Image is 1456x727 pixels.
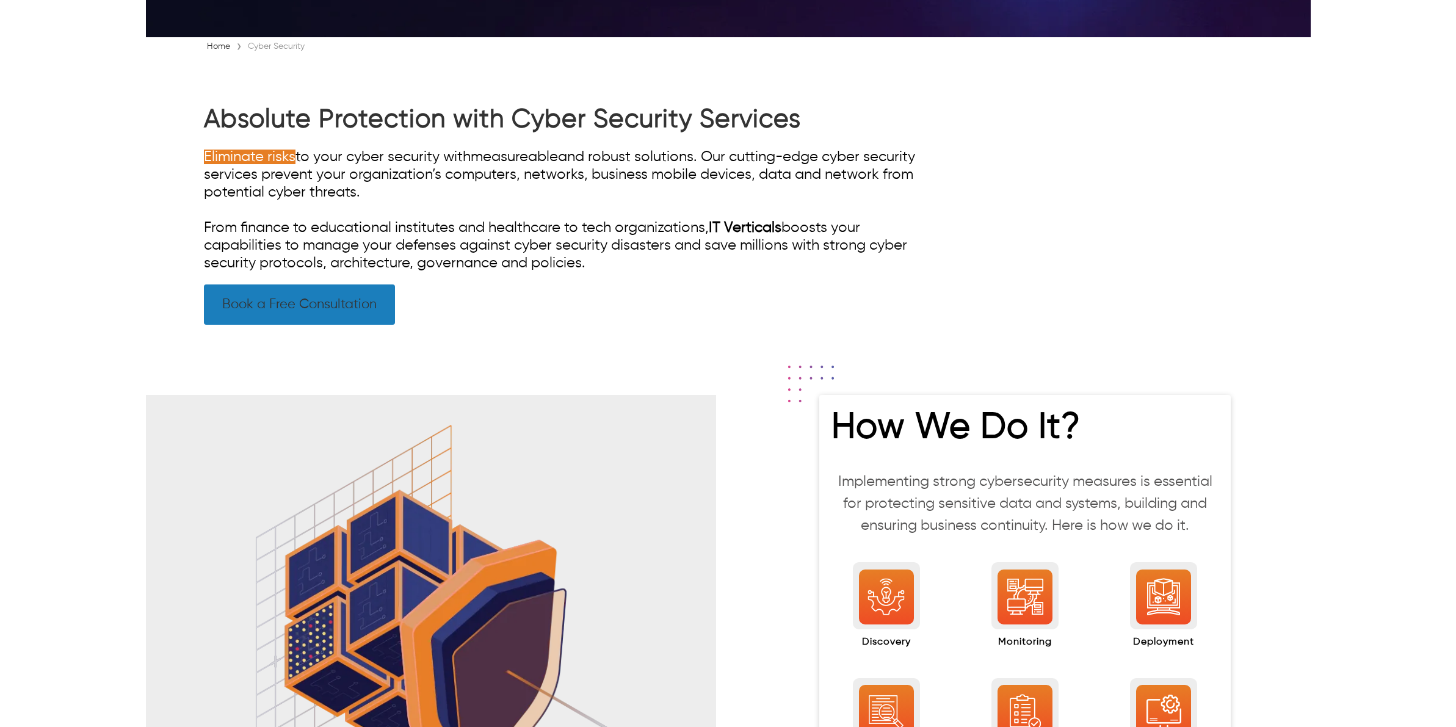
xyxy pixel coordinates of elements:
[1005,577,1045,617] img: Monitoring
[245,40,308,52] div: Cyber Security
[204,148,938,272] div: to your cyber security with and robust solutions. Our cutting-edge cyber security services preven...
[204,150,295,164] span: Eliminate risks
[236,38,242,56] span: ›
[709,220,781,235] a: IT Verticals
[1144,577,1184,617] img: Deployment
[204,103,938,137] h1: Absolute Protection with Cyber Security Services
[998,637,1052,654] h2: Monitoring
[204,284,395,325] a: Book a Free Consultation
[204,220,907,270] span: From finance to educational institutes and healthcare to tech organizations, boosts your capabili...
[204,42,233,51] a: Home
[866,577,906,617] img: Discovery
[471,150,558,164] span: measureable
[1133,637,1194,654] h2: Deployment
[831,407,1219,456] h2: How We Do It?
[862,637,911,654] h2: Discovery
[831,471,1219,537] p: Implementing strong cybersecurity measures is essential for protecting sensitive data and systems...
